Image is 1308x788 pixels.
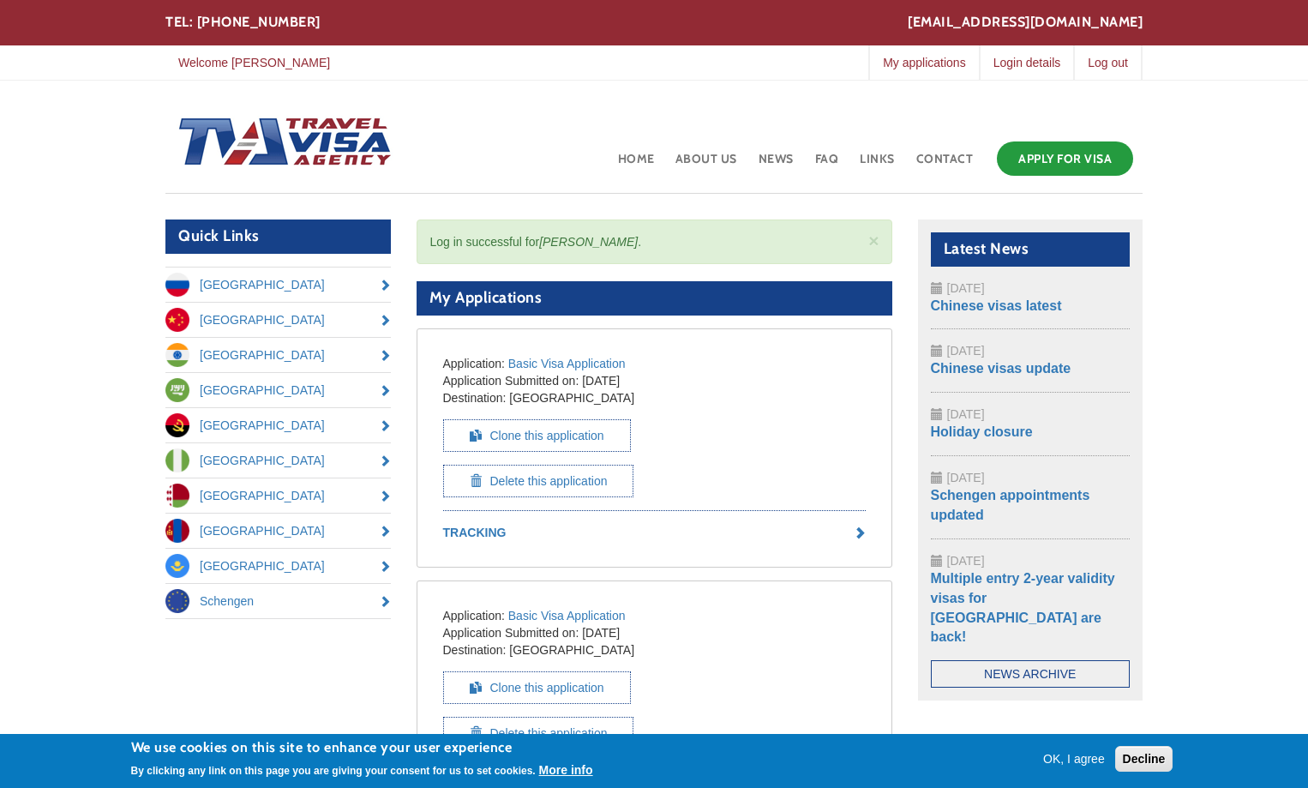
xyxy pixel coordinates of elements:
a: Welcome [PERSON_NAME] [165,45,343,80]
a: [GEOGRAPHIC_DATA] [165,338,391,372]
a: News [757,137,795,193]
span: Application Submitted on: [443,374,579,388]
span: Application: [443,609,505,623]
a: FAQ [813,137,841,193]
a: [GEOGRAPHIC_DATA] [165,373,391,407]
a: Tracking [443,524,866,541]
a: Chinese visas latest [931,298,1062,313]
a: [GEOGRAPHIC_DATA] [165,549,391,583]
a: Links [858,137,897,193]
h2: Latest News [931,232,1131,267]
a: Schengen [165,584,391,618]
a: My applications [868,45,979,80]
a: Delete this application [443,465,634,497]
a: Clone this application [443,671,631,704]
button: More info [539,761,593,779]
em: [PERSON_NAME] [539,235,638,249]
span: [DATE] [947,554,985,568]
span: Application: [443,357,505,370]
a: Multiple entry 2-year validity visas for [GEOGRAPHIC_DATA] are back! [931,571,1115,645]
a: [GEOGRAPHIC_DATA] [165,303,391,337]
a: Login details [979,45,1074,80]
span: Application Submitted on: [443,626,579,640]
span: [GEOGRAPHIC_DATA] [509,391,634,405]
a: Schengen appointments updated [931,488,1090,522]
h2: We use cookies on this site to enhance your user experience [131,738,593,757]
a: Contact [915,137,975,193]
span: [GEOGRAPHIC_DATA] [509,643,634,657]
span: [DATE] [582,626,620,640]
span: [DATE] [582,374,620,388]
a: Delete this application [443,717,634,749]
span: [DATE] [947,281,985,295]
p: By clicking any link on this page you are giving your consent for us to set cookies. [131,765,536,777]
img: Home [165,100,393,186]
a: [GEOGRAPHIC_DATA] [165,443,391,478]
span: [DATE] [947,471,985,484]
span: Destination: [443,391,507,405]
a: [EMAIL_ADDRESS][DOMAIN_NAME] [908,13,1143,33]
button: Decline [1115,746,1173,772]
button: OK, I agree [1036,750,1112,767]
a: Holiday closure [931,424,1033,439]
a: Basic Visa Application [508,357,626,370]
a: News Archive [931,660,1131,688]
a: [GEOGRAPHIC_DATA] [165,268,391,302]
a: × [868,232,879,250]
span: [DATE] [947,407,985,421]
a: Log out [1073,45,1141,80]
a: [GEOGRAPHIC_DATA] [165,514,391,548]
a: Apply for Visa [997,141,1133,176]
span: Destination: [443,643,507,657]
h2: My Applications [417,281,892,316]
a: Basic Visa Application [508,609,626,623]
span: [DATE] [947,344,985,358]
a: [GEOGRAPHIC_DATA] [165,478,391,513]
a: Clone this application [443,419,631,452]
a: About Us [674,137,739,193]
div: Log in successful for . [417,220,892,264]
div: TEL: [PHONE_NUMBER] [165,13,1143,33]
a: [GEOGRAPHIC_DATA] [165,408,391,442]
a: Home [616,137,657,193]
a: Chinese visas update [931,361,1071,376]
